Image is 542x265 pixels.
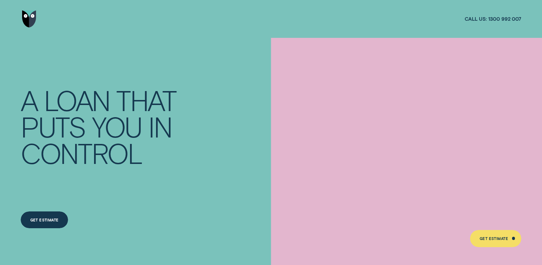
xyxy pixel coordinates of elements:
a: Get Estimate [470,230,521,247]
a: Call us:1300 992 007 [465,16,521,22]
img: Wisr [22,10,36,27]
a: Get Estimate [21,211,68,229]
span: Call us: [465,16,487,22]
h4: A LOAN THAT PUTS YOU IN CONTROL [21,87,184,166]
span: 1300 992 007 [488,16,521,22]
